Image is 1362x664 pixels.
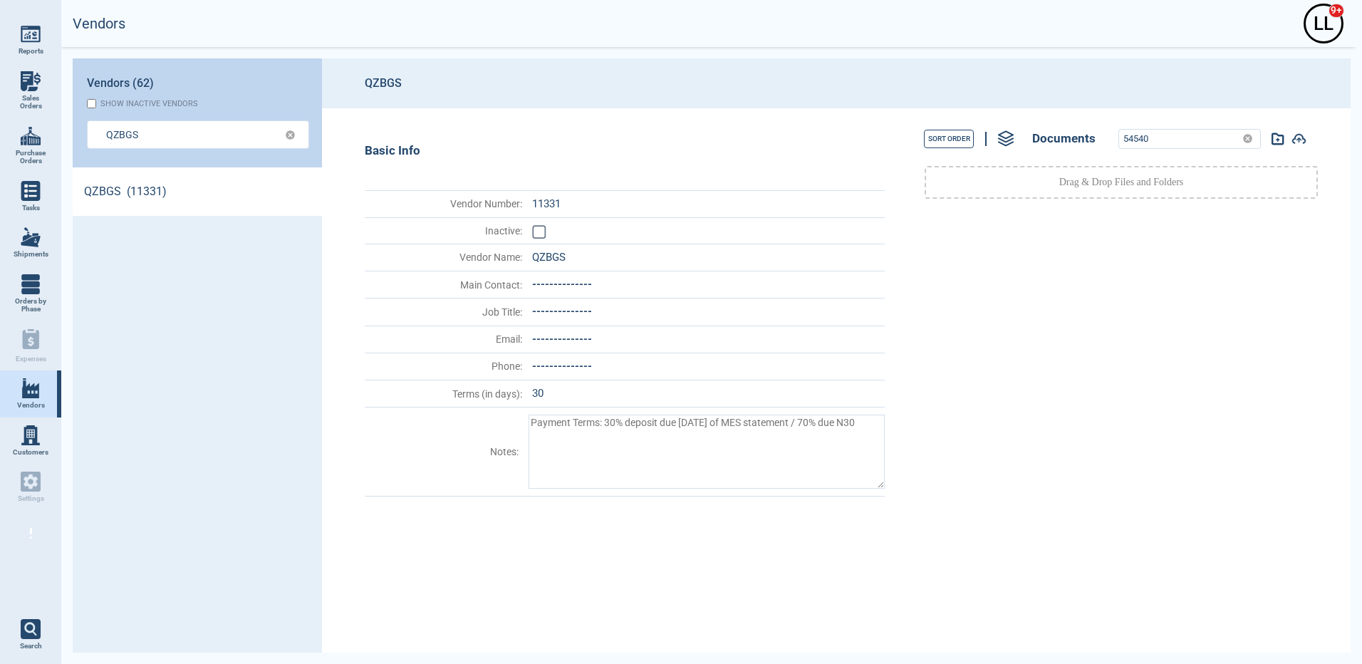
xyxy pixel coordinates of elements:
[532,278,592,291] span: --------------
[1329,4,1344,18] span: 9+
[1291,133,1306,145] img: add-document
[11,297,50,313] span: Orders by Phase
[1059,175,1184,190] p: Drag & Drop Files and Folders
[366,225,522,237] span: Inactive :
[365,144,885,158] div: Basic Info
[532,360,592,373] span: --------------
[366,198,522,209] span: Vendor Number :
[366,333,522,345] span: Email :
[366,251,522,263] span: Vendor Name :
[532,387,544,400] span: 30
[21,126,41,146] img: menu_icon
[11,94,50,110] span: Sales Orders
[924,130,974,148] button: Sort Order
[529,415,885,489] textarea: Payment Terms: 30% deposit due [DATE] of MES statement / 70% due N30
[106,124,268,145] input: Search
[21,378,41,398] img: menu_icon
[21,227,41,247] img: menu_icon
[73,167,322,216] a: QZBGS (11331)
[21,181,41,201] img: menu_icon
[11,149,50,165] span: Purchase Orders
[20,642,42,650] span: Search
[532,251,566,264] span: QZBGS
[366,306,522,318] span: Job Title :
[1032,132,1096,146] span: Documents
[14,250,48,259] span: Shipments
[1272,133,1284,145] img: add-document
[21,24,41,44] img: menu_icon
[21,71,41,91] img: menu_icon
[1306,6,1341,41] div: L L
[87,77,154,90] span: Vendors (62)
[366,446,519,457] span: Notes :
[322,58,1351,108] header: QZBGS
[13,448,48,457] span: Customers
[532,197,561,210] span: 11331
[532,333,592,346] span: --------------
[532,305,592,318] span: --------------
[73,167,322,653] div: grid
[17,401,45,410] span: Vendors
[21,274,41,294] img: menu_icon
[1119,130,1237,148] input: Search for document name
[366,388,522,400] span: Terms (in days) :
[22,204,40,212] span: Tasks
[21,425,41,445] img: menu_icon
[366,360,522,372] span: Phone :
[19,47,43,56] span: Reports
[366,279,522,291] span: Main Contact :
[100,99,198,108] div: Show inactive vendors
[73,16,125,32] h2: Vendors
